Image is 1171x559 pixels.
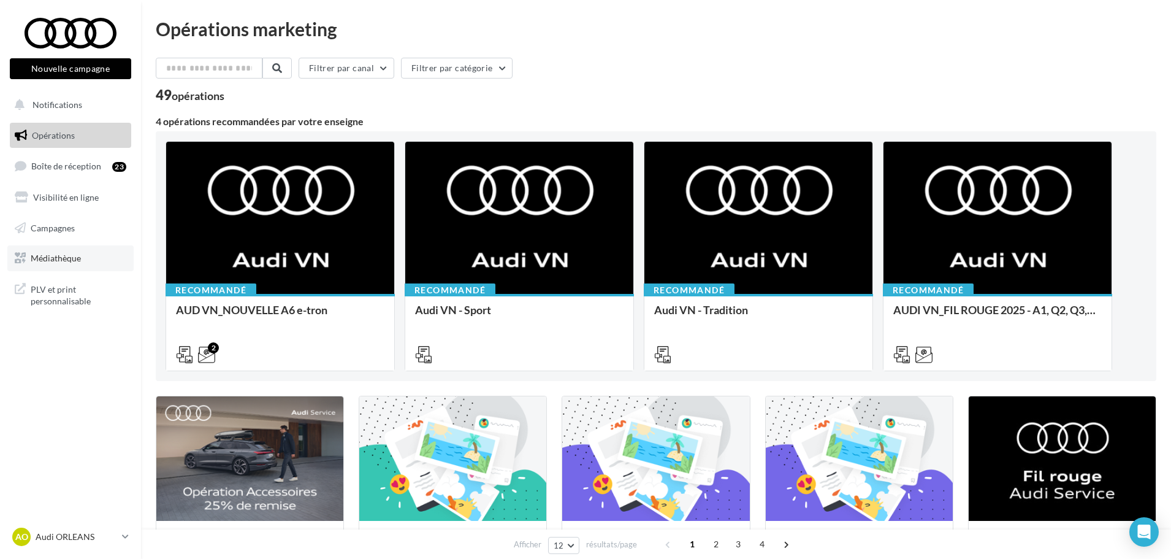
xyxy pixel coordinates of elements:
span: AO [15,531,28,543]
a: Boîte de réception23 [7,153,134,179]
button: Filtrer par canal [299,58,394,79]
div: Recommandé [644,283,734,297]
span: 1 [682,534,702,554]
button: Filtrer par catégorie [401,58,513,79]
div: 23 [112,162,126,172]
a: PLV et print personnalisable [7,276,134,312]
span: PLV et print personnalisable [31,281,126,307]
div: AUD VN_NOUVELLE A6 e-tron [176,304,384,328]
span: Boîte de réception [31,161,101,171]
span: 4 [752,534,772,554]
span: Notifications [32,99,82,110]
span: Visibilité en ligne [33,192,99,202]
div: opérations [172,90,224,101]
div: Open Intercom Messenger [1129,517,1159,547]
span: Afficher [514,539,541,550]
a: Campagnes [7,215,134,241]
a: Visibilité en ligne [7,185,134,210]
p: Audi ORLEANS [36,531,117,543]
div: 4 opérations recommandées par votre enseigne [156,117,1156,126]
button: Nouvelle campagne [10,58,131,79]
span: 2 [706,534,726,554]
div: Recommandé [166,283,256,297]
span: 12 [554,541,564,550]
a: Médiathèque [7,245,134,271]
a: AO Audi ORLEANS [10,525,131,549]
div: Recommandé [405,283,495,297]
div: Audi VN - Tradition [654,304,863,328]
div: Opérations marketing [156,20,1156,38]
span: Médiathèque [31,253,81,263]
div: Recommandé [883,283,974,297]
span: 3 [728,534,748,554]
div: 2 [208,342,219,353]
div: AUDI VN_FIL ROUGE 2025 - A1, Q2, Q3, Q5 et Q4 e-tron [893,304,1102,328]
span: Campagnes [31,222,75,233]
span: Opérations [32,130,75,141]
a: Opérations [7,123,134,148]
button: Notifications [7,92,129,118]
div: 49 [156,88,224,102]
div: Audi VN - Sport [415,304,624,328]
span: résultats/page [586,539,637,550]
button: 12 [548,537,579,554]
